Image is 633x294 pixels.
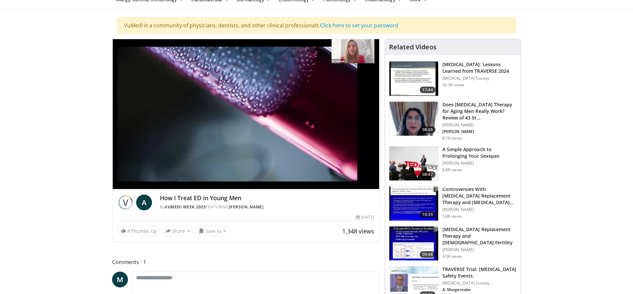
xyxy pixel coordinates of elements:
[442,247,517,253] p: [PERSON_NAME]
[442,167,462,173] p: 6.6K views
[420,126,436,133] span: 08:36
[356,214,374,220] div: [DATE]
[420,87,436,93] span: 17:44
[389,186,517,221] a: 10:39 Controversies With [MEDICAL_DATA] Replacement Therapy and [MEDICAL_DATA] Can… [PERSON_NAME]...
[389,43,437,51] h4: Related Videos
[442,254,462,259] p: 4.0K views
[342,227,374,235] span: 1,348 views
[127,228,130,234] span: 8
[442,76,517,81] p: [MEDICAL_DATA] Society
[389,147,438,181] img: c4bd4661-e278-4c34-863c-57c104f39734.150x105_q85_crop-smart_upscale.jpg
[442,287,517,292] p: A. Morgentaler
[442,226,517,246] h3: [MEDICAL_DATA] Replacement Therapy and [DEMOGRAPHIC_DATA] Fertility
[196,226,229,236] button: Save to
[420,171,436,178] span: 08:47
[136,195,152,210] a: A
[112,258,380,266] span: Comments 1
[112,272,128,287] a: M
[229,204,264,210] a: [PERSON_NAME]
[442,129,517,134] p: [PERSON_NAME]
[165,204,206,210] a: Vumedi Week 2025
[118,226,160,236] a: 8 Thumbs Up
[389,227,438,261] img: 58e29ddd-d015-4cd9-bf96-f28e303b730c.150x105_q85_crop-smart_upscale.jpg
[442,61,517,74] h3: [MEDICAL_DATA]: Lessons Learned from TRAVERSE 2024
[389,62,438,96] img: 1317c62a-2f0d-4360-bee0-b1bff80fed3c.150x105_q85_crop-smart_upscale.jpg
[389,102,438,136] img: 4d4bce34-7cbb-4531-8d0c-5308a71d9d6c.150x105_q85_crop-smart_upscale.jpg
[420,251,436,258] span: 09:48
[442,266,517,279] h3: TRAVERSE Trial: [MEDICAL_DATA] Safety Events
[442,101,517,121] h3: Does [MEDICAL_DATA] Therapy for Aging Men Really Work? Review of 43 St…
[442,136,462,141] p: 8.1K views
[160,195,374,202] h4: How I Treat ED in Young Men
[112,39,379,189] video-js: Video Player
[442,82,464,88] p: 42.3K views
[389,61,517,96] a: 17:44 [MEDICAL_DATA]: Lessons Learned from TRAVERSE 2024 [MEDICAL_DATA] Society 42.3K views
[389,226,517,261] a: 09:48 [MEDICAL_DATA] Replacement Therapy and [DEMOGRAPHIC_DATA] Fertility [PERSON_NAME] 4.0K views
[442,161,517,166] p: [PERSON_NAME]
[117,17,516,34] div: VuMedi is a community of physicians, dentists, and other clinical professionals.
[160,204,374,210] div: By FEATURING
[389,186,438,221] img: 418933e4-fe1c-4c2e-be56-3ce3ec8efa3b.150x105_q85_crop-smart_upscale.jpg
[442,281,517,286] p: [MEDICAL_DATA] Society
[442,214,462,219] p: 5.6K views
[320,22,398,29] a: Click here to set your password
[442,207,517,212] p: [PERSON_NAME]
[442,146,517,159] h3: A Simple Approach to Prolonging Your Sexspan
[442,186,517,206] h3: Controversies With [MEDICAL_DATA] Replacement Therapy and [MEDICAL_DATA] Can…
[118,195,134,210] img: Vumedi Week 2025
[389,101,517,141] a: 08:36 Does [MEDICAL_DATA] Therapy for Aging Men Really Work? Review of 43 St… [PERSON_NAME] [PERS...
[420,211,436,218] span: 10:39
[163,226,193,236] button: Share
[389,146,517,181] a: 08:47 A Simple Approach to Prolonging Your Sexspan [PERSON_NAME] 6.6K views
[442,122,517,128] p: [PERSON_NAME]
